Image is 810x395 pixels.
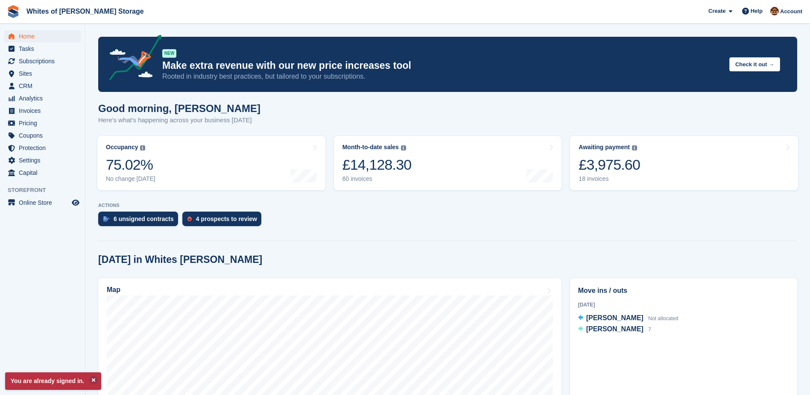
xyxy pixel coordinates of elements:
div: Occupancy [106,144,138,151]
span: Not allocated [648,315,678,321]
a: menu [4,43,81,55]
span: Protection [19,142,70,154]
span: CRM [19,80,70,92]
span: [PERSON_NAME] [586,325,643,333]
span: Subscriptions [19,55,70,67]
div: 18 invoices [579,175,640,183]
span: Invoices [19,105,70,117]
p: You are already signed in. [5,372,101,390]
span: Storefront [8,186,85,195]
img: contract_signature_icon-13c848040528278c33f63329250d36e43548de30e8caae1d1a13099fd9432cc5.svg [103,216,109,221]
div: Month-to-date sales [342,144,399,151]
span: Settings [19,154,70,166]
span: Coupons [19,130,70,141]
img: stora-icon-8386f47178a22dfd0bd8f6a31ec36ba5ce8667c1dd55bd0f319d3a0aa187defe.svg [7,5,20,18]
a: Occupancy 75.02% No change [DATE] [97,136,325,190]
div: [DATE] [578,301,789,309]
a: 4 prospects to review [182,212,266,230]
div: Awaiting payment [579,144,630,151]
button: Check it out → [729,57,780,71]
img: icon-info-grey-7440780725fd019a000dd9b08b2336e03edf1995a4989e88bcd33f0948082b44.svg [401,145,406,150]
a: [PERSON_NAME] Not allocated [578,313,678,324]
h1: Good morning, [PERSON_NAME] [98,103,260,114]
a: 6 unsigned contracts [98,212,182,230]
a: menu [4,142,81,154]
a: menu [4,117,81,129]
a: Whites of [PERSON_NAME] Storage [23,4,147,18]
span: Capital [19,167,70,179]
a: menu [4,55,81,67]
a: Month-to-date sales £14,128.30 60 invoices [334,136,562,190]
a: menu [4,154,81,166]
a: menu [4,167,81,179]
h2: Move ins / outs [578,286,789,296]
h2: Map [107,286,120,294]
p: Here's what's happening across your business [DATE] [98,115,260,125]
img: price-adjustments-announcement-icon-8257ccfd72463d97f412b2fc003d46551f7dbcb40ab6d574587a9cd5c0d94... [102,35,162,83]
a: menu [4,92,81,104]
h2: [DATE] in Whites [PERSON_NAME] [98,254,262,265]
img: icon-info-grey-7440780725fd019a000dd9b08b2336e03edf1995a4989e88bcd33f0948082b44.svg [140,145,145,150]
span: Help [751,7,763,15]
span: Analytics [19,92,70,104]
a: [PERSON_NAME] 7 [578,324,651,335]
img: icon-info-grey-7440780725fd019a000dd9b08b2336e03edf1995a4989e88bcd33f0948082b44.svg [632,145,637,150]
span: Tasks [19,43,70,55]
p: Make extra revenue with our new price increases tool [162,59,722,72]
a: menu [4,105,81,117]
span: Pricing [19,117,70,129]
a: menu [4,130,81,141]
p: Rooted in industry best practices, but tailored to your subscriptions. [162,72,722,81]
img: Eddie White [770,7,779,15]
a: menu [4,30,81,42]
span: Create [708,7,725,15]
a: menu [4,197,81,209]
div: 60 invoices [342,175,412,183]
a: Preview store [70,197,81,208]
div: £3,975.60 [579,156,640,174]
div: No change [DATE] [106,175,155,183]
span: Online Store [19,197,70,209]
div: 75.02% [106,156,155,174]
p: ACTIONS [98,203,797,208]
img: prospect-51fa495bee0391a8d652442698ab0144808aea92771e9ea1ae160a38d050c398.svg [187,216,192,221]
span: Sites [19,68,70,80]
div: £14,128.30 [342,156,412,174]
div: NEW [162,49,176,58]
span: Account [780,7,802,16]
a: menu [4,68,81,80]
a: Awaiting payment £3,975.60 18 invoices [570,136,798,190]
div: 4 prospects to review [196,215,257,222]
div: 6 unsigned contracts [114,215,174,222]
a: menu [4,80,81,92]
span: Home [19,30,70,42]
span: [PERSON_NAME] [586,314,643,321]
span: 7 [648,327,651,333]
